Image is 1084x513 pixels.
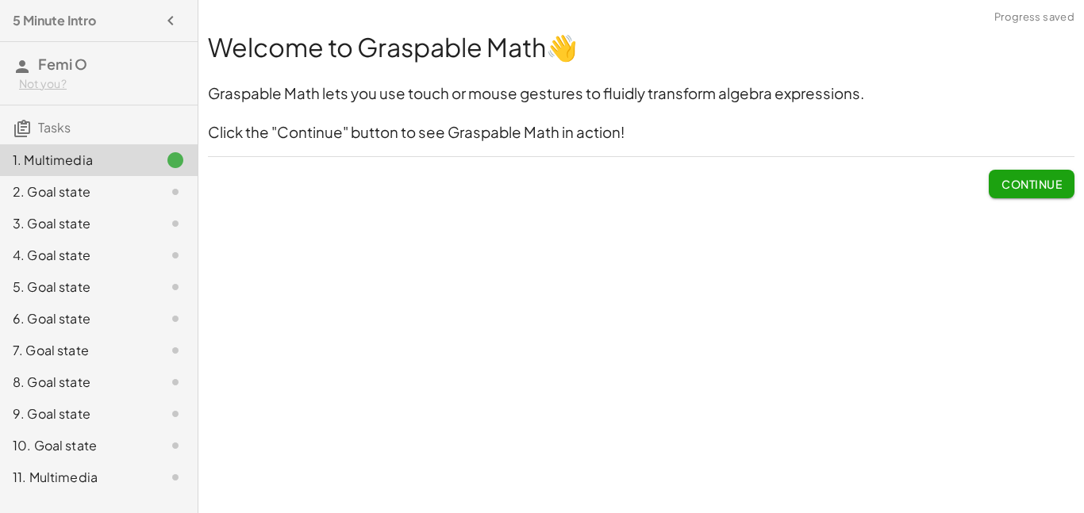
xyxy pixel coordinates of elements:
span: Continue [1001,177,1062,191]
i: Task not started. [166,468,185,487]
div: Not you? [19,76,185,92]
div: 11. Multimedia [13,468,140,487]
h3: Graspable Math lets you use touch or mouse gestures to fluidly transform algebra expressions. [208,83,1074,105]
i: Task not started. [166,341,185,360]
h1: Welcome to Graspable Math [208,29,1074,65]
div: 6. Goal state [13,309,140,328]
div: 1. Multimedia [13,151,140,170]
div: 3. Goal state [13,214,140,233]
div: 8. Goal state [13,373,140,392]
i: Task not started. [166,246,185,265]
div: 9. Goal state [13,404,140,423]
h4: 5 Minute Intro [13,11,96,30]
div: 2. Goal state [13,182,140,201]
i: Task not started. [166,309,185,328]
span: Progress saved [994,10,1074,25]
i: Task not started. [166,278,185,297]
div: 7. Goal state [13,341,140,360]
i: Task not started. [166,404,185,423]
span: Tasks [38,119,71,136]
i: Task not started. [166,373,185,392]
i: Task not started. [166,182,185,201]
div: 5. Goal state [13,278,140,297]
i: Task not started. [166,436,185,455]
div: 4. Goal state [13,246,140,265]
strong: 👋 [546,31,578,63]
div: 10. Goal state [13,436,140,455]
button: Continue [989,170,1074,198]
h3: Click the "Continue" button to see Graspable Math in action! [208,122,1074,144]
i: Task finished. [166,151,185,170]
i: Task not started. [166,214,185,233]
span: Femi O [38,55,87,73]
